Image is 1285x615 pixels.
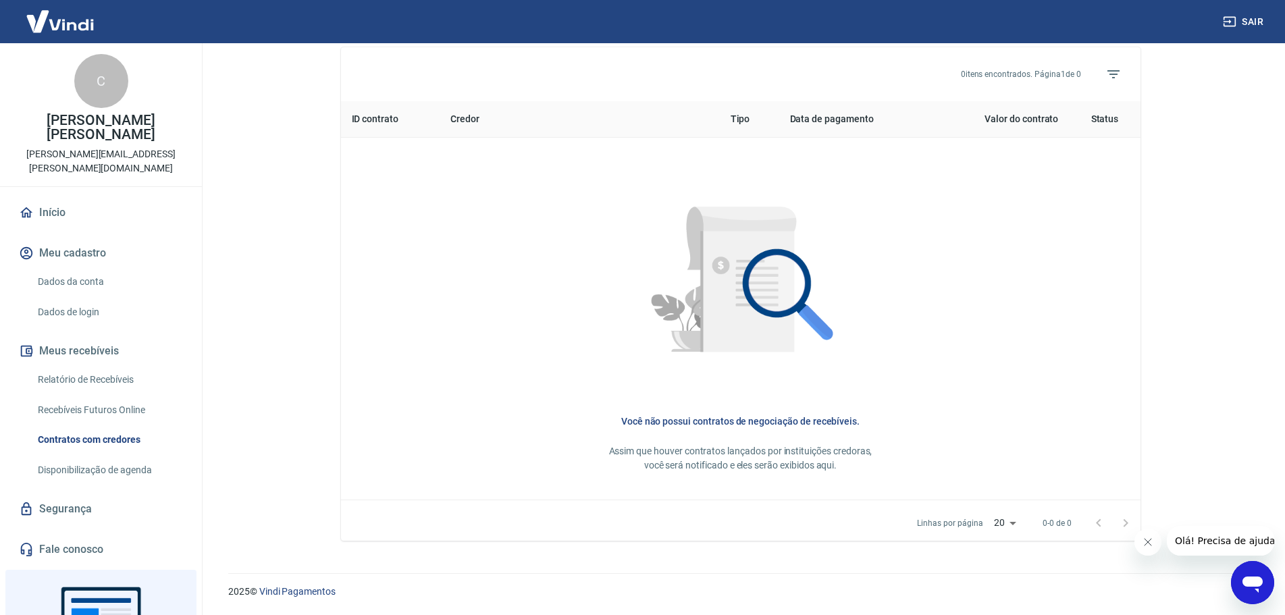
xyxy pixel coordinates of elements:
button: Sair [1220,9,1269,34]
th: ID contrato [341,101,440,138]
h6: Você não possui contratos de negociação de recebíveis. [363,415,1119,428]
p: [PERSON_NAME] [PERSON_NAME] [11,113,191,142]
a: Início [16,198,186,228]
th: Status [1069,101,1140,138]
p: 2025 © [228,585,1253,599]
button: Meu cadastro [16,238,186,268]
img: Vindi [16,1,104,42]
th: Credor [440,101,719,138]
span: Filtros [1097,58,1130,90]
a: Disponibilização de agenda [32,456,186,484]
span: Olá! Precisa de ajuda? [8,9,113,20]
span: Assim que houver contratos lançados por instituições credoras, você será notificado e eles serão ... [609,446,872,471]
th: Tipo [720,101,779,138]
a: Dados da conta [32,268,186,296]
button: Meus recebíveis [16,336,186,366]
a: Vindi Pagamentos [259,586,336,597]
a: Relatório de Recebíveis [32,366,186,394]
p: [PERSON_NAME][EMAIL_ADDRESS][PERSON_NAME][DOMAIN_NAME] [11,147,191,176]
div: 20 [989,513,1021,533]
iframe: Fechar mensagem [1134,529,1161,556]
img: Nenhum item encontrado [616,159,866,409]
p: 0-0 de 0 [1043,517,1072,529]
iframe: Mensagem da empresa [1167,526,1274,556]
p: Linhas por página [917,517,982,529]
a: Contratos com credores [32,426,186,454]
iframe: Botão para abrir a janela de mensagens [1231,561,1274,604]
div: C [74,54,128,108]
th: Data de pagamento [779,101,932,138]
th: Valor do contrato [931,101,1069,138]
p: 0 itens encontrados. Página 1 de 0 [961,68,1081,80]
a: Fale conosco [16,535,186,564]
a: Recebíveis Futuros Online [32,396,186,424]
a: Segurança [16,494,186,524]
a: Dados de login [32,298,186,326]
